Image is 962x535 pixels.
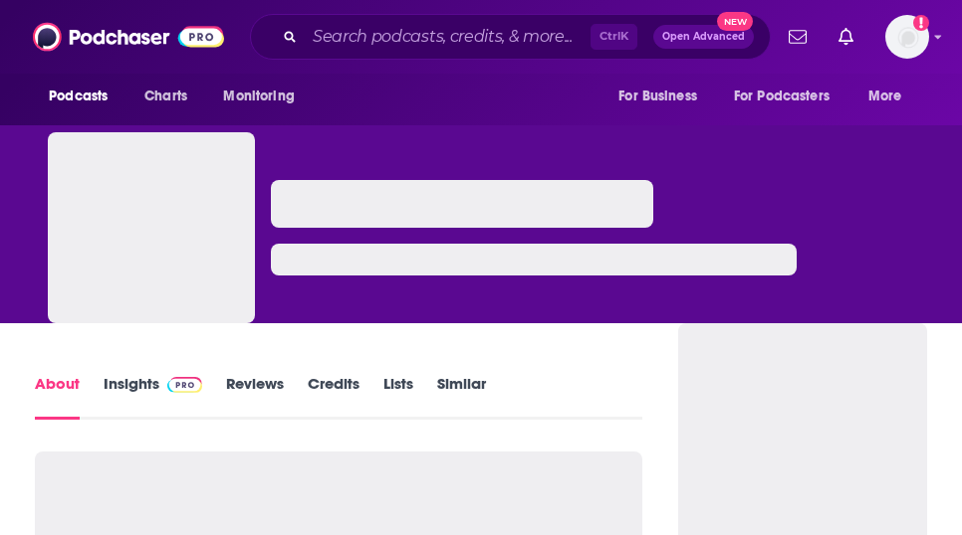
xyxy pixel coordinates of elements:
[653,25,754,49] button: Open AdvancedNew
[831,20,861,54] a: Show notifications dropdown
[49,83,108,110] span: Podcasts
[33,18,224,56] img: Podchaser - Follow, Share and Rate Podcasts
[104,374,202,420] a: InsightsPodchaser Pro
[734,83,830,110] span: For Podcasters
[167,377,202,393] img: Podchaser Pro
[913,15,929,31] svg: Add a profile image
[717,12,753,31] span: New
[604,78,722,115] button: open menu
[781,20,815,54] a: Show notifications dropdown
[591,24,637,50] span: Ctrl K
[868,83,902,110] span: More
[35,374,80,420] a: About
[854,78,927,115] button: open menu
[721,78,858,115] button: open menu
[618,83,697,110] span: For Business
[209,78,320,115] button: open menu
[305,21,591,53] input: Search podcasts, credits, & more...
[144,83,187,110] span: Charts
[885,15,929,59] span: Logged in as csummie
[383,374,413,420] a: Lists
[308,374,360,420] a: Credits
[131,78,199,115] a: Charts
[250,14,771,60] div: Search podcasts, credits, & more...
[885,15,929,59] button: Show profile menu
[437,374,486,420] a: Similar
[223,83,294,110] span: Monitoring
[35,78,133,115] button: open menu
[885,15,929,59] img: User Profile
[662,32,745,42] span: Open Advanced
[226,374,284,420] a: Reviews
